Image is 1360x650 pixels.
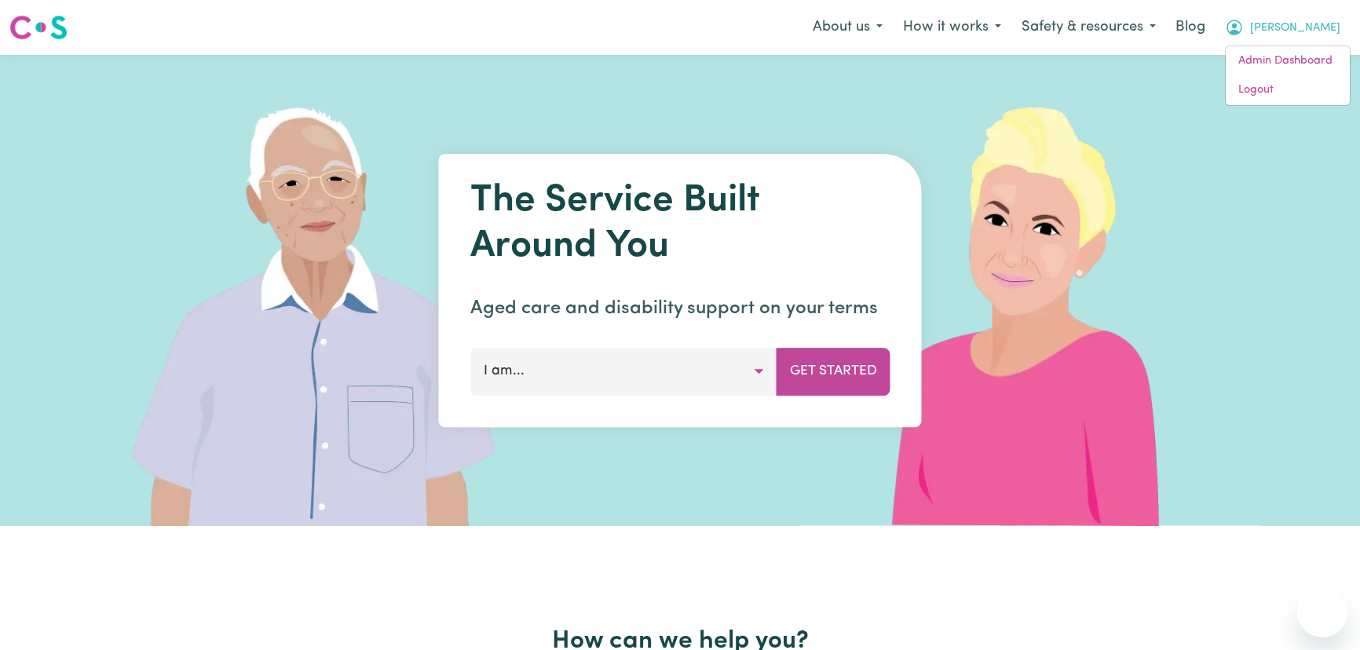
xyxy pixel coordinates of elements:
button: My Account [1215,11,1351,44]
button: Safety & resources [1011,11,1166,44]
img: Careseekers logo [9,13,68,42]
p: Aged care and disability support on your terms [470,294,890,323]
button: About us [802,11,893,44]
a: Blog [1166,10,1215,45]
button: I am... [470,348,777,395]
div: My Account [1225,46,1351,106]
h1: The Service Built Around You [470,179,890,269]
span: [PERSON_NAME] [1250,20,1340,37]
a: Admin Dashboard [1226,46,1350,76]
button: Get Started [777,348,890,395]
button: How it works [893,11,1011,44]
a: Careseekers logo [9,9,68,46]
a: Logout [1226,75,1350,105]
iframe: Button to launch messaging window [1297,587,1347,637]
